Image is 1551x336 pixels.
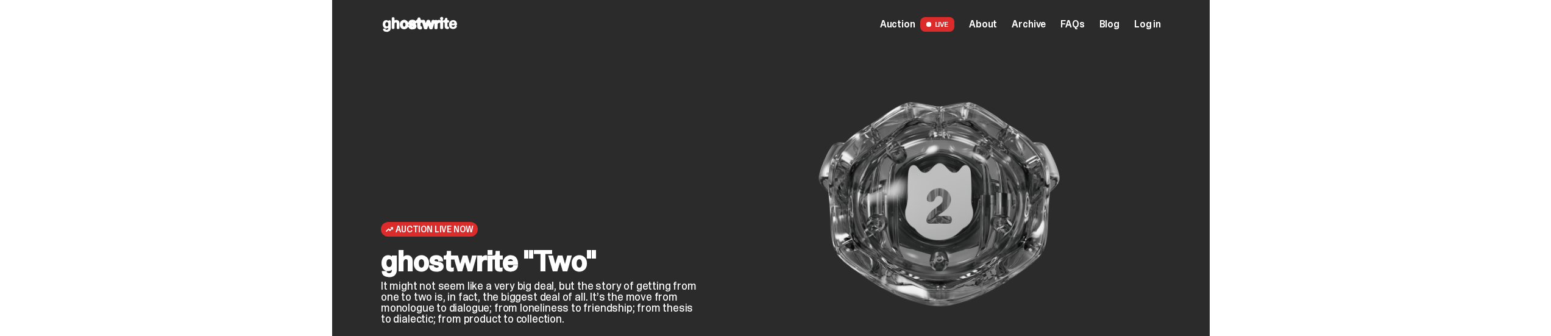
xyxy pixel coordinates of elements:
[1099,20,1120,29] a: Blog
[1134,20,1161,29] a: Log in
[969,20,997,29] a: About
[1060,20,1084,29] a: FAQs
[880,17,954,32] a: Auction LIVE
[880,20,915,29] span: Auction
[381,281,698,324] p: It might not seem like a very big deal, but the story of getting from one to two is, in fact, the...
[381,246,698,276] h2: ghostwrite "Two"
[396,224,473,234] span: Auction Live Now
[1012,20,1046,29] a: Archive
[920,17,955,32] span: LIVE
